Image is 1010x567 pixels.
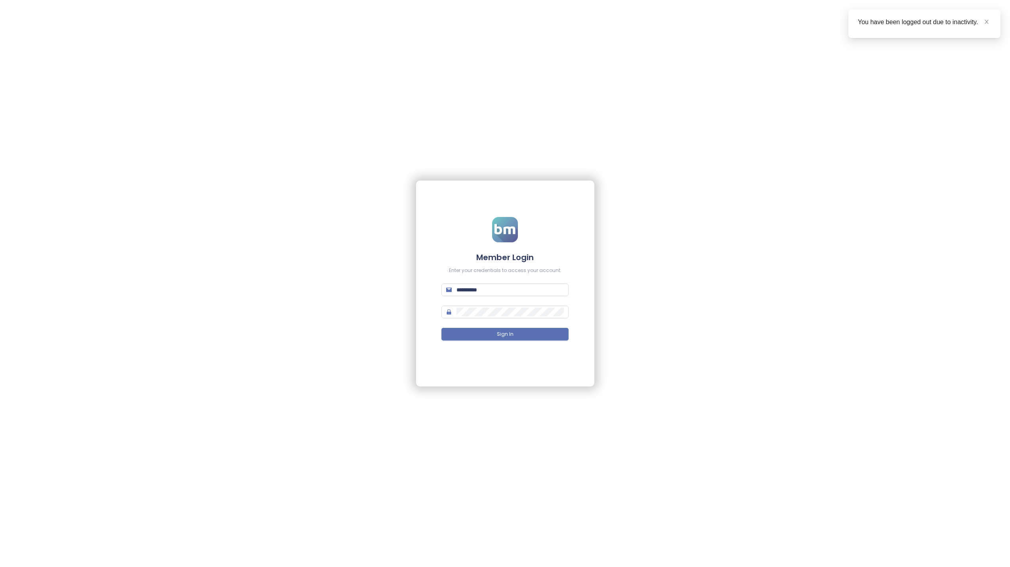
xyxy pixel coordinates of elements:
[441,252,569,263] h4: Member Login
[441,267,569,274] div: Enter your credentials to access your account.
[497,331,514,338] span: Sign In
[984,19,989,25] span: close
[492,217,518,242] img: logo
[441,328,569,341] button: Sign In
[858,17,991,27] div: You have been logged out due to inactivity.
[446,287,452,293] span: mail
[446,309,452,315] span: lock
